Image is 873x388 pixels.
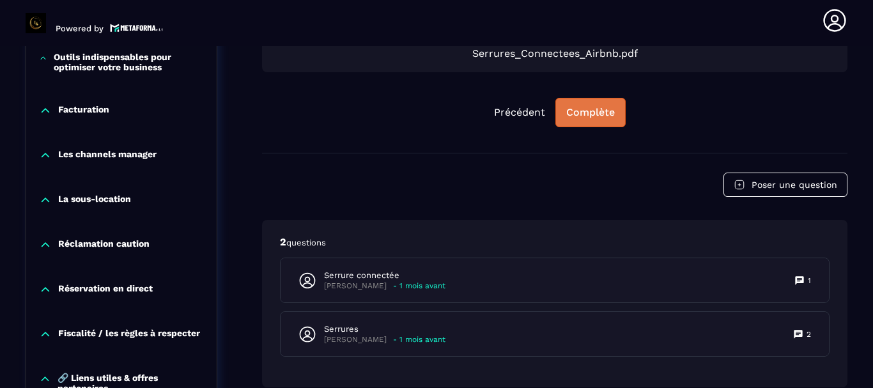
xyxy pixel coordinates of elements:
[393,281,445,291] p: - 1 mois avant
[484,98,555,127] button: Précédent
[110,22,164,33] img: logo
[286,238,326,247] span: questions
[723,173,847,197] button: Poser une question
[324,335,387,345] p: [PERSON_NAME]
[54,52,204,72] p: Outils indispensables pour optimiser votre business
[324,281,387,291] p: [PERSON_NAME]
[58,283,153,296] p: Réservation en direct
[807,329,811,339] p: 2
[324,270,445,281] p: Serrure connectée
[58,328,200,341] p: Fiscalité / les règles à respecter
[566,106,615,119] div: Complète
[393,335,445,345] p: - 1 mois avant
[56,24,104,33] p: Powered by
[58,194,131,206] p: La sous-location
[324,323,445,335] p: Serrures
[58,104,109,117] p: Facturation
[58,238,150,251] p: Réclamation caution
[26,13,46,33] img: logo-branding
[58,149,157,162] p: Les channels manager
[280,235,830,249] p: 2
[555,98,626,127] button: Complète
[808,275,811,286] p: 1
[472,47,638,59] span: Serrures_Connectees_Airbnb.pdf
